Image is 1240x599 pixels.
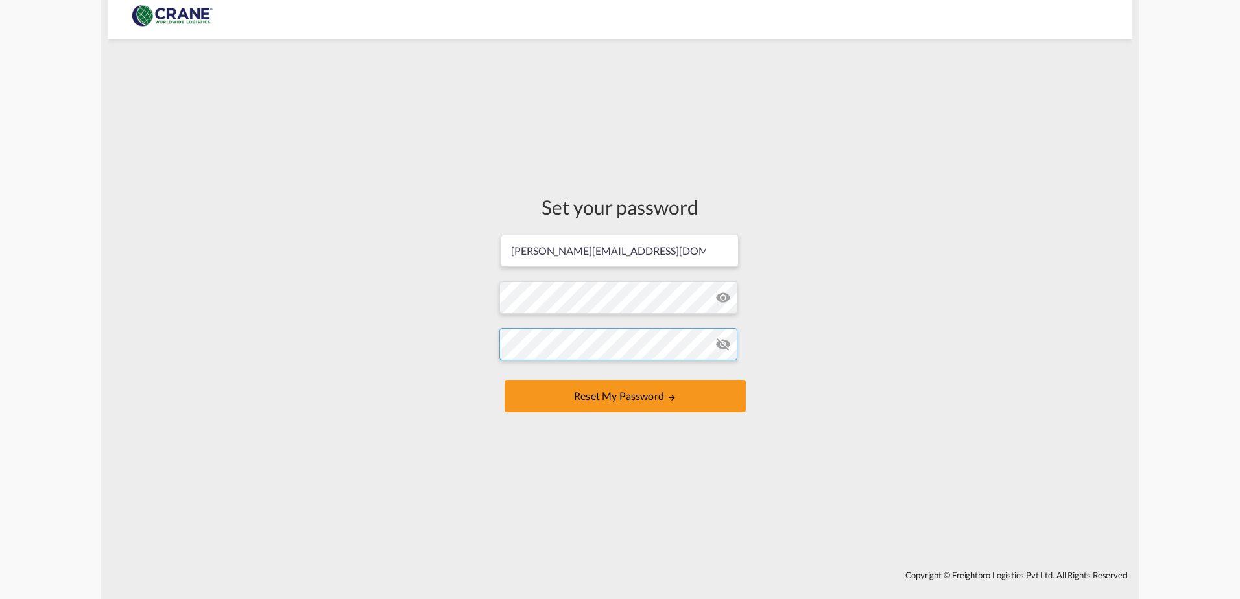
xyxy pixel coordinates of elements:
[501,235,739,267] input: Email address
[108,564,1132,586] div: Copyright © Freightbro Logistics Pvt Ltd. All Rights Reserved
[715,290,731,305] md-icon: icon-eye-off
[505,380,746,412] button: UPDATE MY PASSWORD
[499,193,741,220] div: Set your password
[715,336,731,352] md-icon: icon-eye-off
